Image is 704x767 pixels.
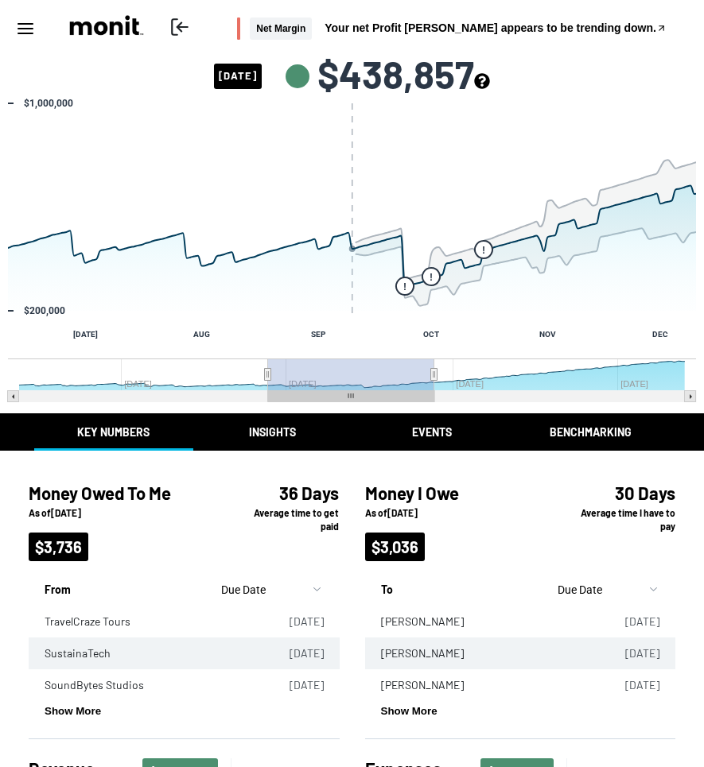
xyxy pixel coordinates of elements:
[311,330,326,339] text: SEP
[29,482,218,503] h4: Money Owed To Me
[381,705,438,717] button: Show More
[24,305,65,316] text: $200,000
[325,22,656,33] span: Your net Profit [PERSON_NAME] appears to be trending down.
[29,533,88,561] span: $3,736
[29,669,251,701] td: SoundBytes Studios
[475,241,492,258] g: Wednesday, Oct 15, 07:00, 433,853.38754692674. flags.
[396,277,414,295] g: Wednesday, Sep 24, 07:00, 293,456.46016268124. flags.
[193,330,210,339] text: AUG
[652,330,668,339] text: DEC
[511,413,671,451] button: Benchmarking
[251,669,340,701] td: [DATE]
[250,17,312,41] span: Net Margin
[430,272,433,283] text: !
[586,669,675,701] td: [DATE]
[29,637,251,669] td: SustainaTech
[365,482,554,503] h4: Money I Owe
[381,574,535,598] p: To
[24,98,73,109] text: $1,000,000
[34,413,193,451] button: Key Numbers
[579,482,675,503] h4: 30 Days
[365,637,587,669] td: [PERSON_NAME]
[551,574,659,606] button: sort by
[215,574,323,606] button: sort by
[539,330,556,339] text: NOV
[45,574,199,598] p: From
[422,268,440,285] g: Wednesday, Oct 1, 07:00, 328,042.43093997886. flags.
[243,506,340,533] p: Average time to get paid
[29,606,251,637] td: TravelCraze Tours
[251,606,340,637] td: [DATE]
[73,330,98,339] text: [DATE]
[423,330,439,339] text: OCT
[365,606,587,637] td: [PERSON_NAME]
[586,637,675,669] td: [DATE]
[67,14,146,39] img: logo
[237,17,667,41] button: Net MarginYour net Profit [PERSON_NAME] appears to be trending down.
[29,506,218,520] p: As of [DATE]
[482,245,485,256] text: !
[579,506,675,533] p: Average time I have to pay
[365,669,587,701] td: [PERSON_NAME]
[16,19,35,38] svg: Menu
[365,533,425,561] span: $3,036
[352,413,511,451] button: Events
[403,281,406,292] text: !
[45,705,101,717] button: Show More
[243,482,340,503] h4: 36 Days
[586,606,675,637] td: [DATE]
[474,73,490,91] button: see more about your cashflow projection
[214,64,262,89] span: [DATE]
[317,55,490,93] span: $438,857
[365,506,554,520] p: As of [DATE]
[251,637,340,669] td: [DATE]
[193,413,352,451] button: Insights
